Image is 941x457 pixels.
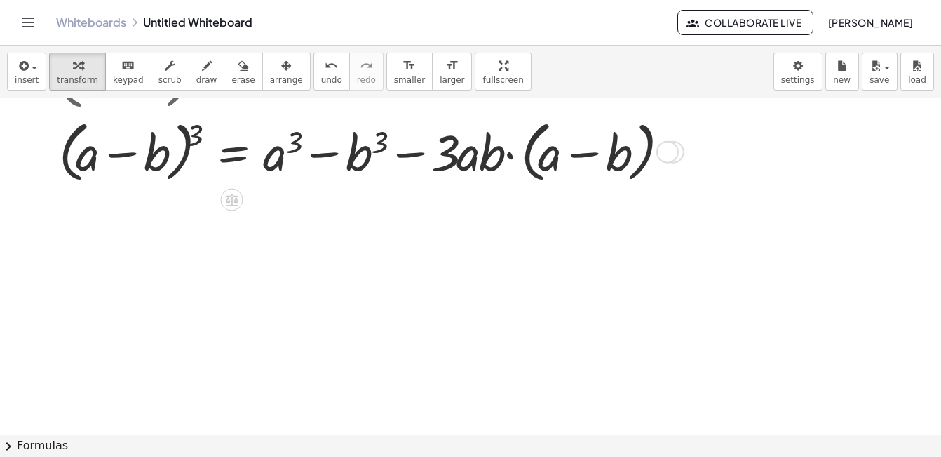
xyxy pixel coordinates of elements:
button: redoredo [349,53,384,91]
span: keypad [113,75,144,85]
button: Toggle navigation [17,11,39,34]
i: format_size [402,58,416,74]
i: format_size [445,58,459,74]
span: new [833,75,851,85]
span: load [908,75,926,85]
span: larger [440,75,464,85]
span: save [869,75,889,85]
button: insert [7,53,46,91]
button: format_sizelarger [432,53,472,91]
div: Apply the same math to both sides of the equation [220,189,243,211]
button: load [900,53,934,91]
span: erase [231,75,255,85]
a: Whiteboards [56,15,126,29]
span: draw [196,75,217,85]
button: scrub [151,53,189,91]
button: undoundo [313,53,350,91]
span: smaller [394,75,425,85]
span: scrub [158,75,182,85]
i: undo [325,58,338,74]
span: arrange [270,75,303,85]
button: new [825,53,859,91]
span: [PERSON_NAME] [827,16,913,29]
button: fullscreen [475,53,531,91]
button: draw [189,53,225,91]
button: settings [773,53,822,91]
span: transform [57,75,98,85]
span: redo [357,75,376,85]
i: redo [360,58,373,74]
button: format_sizesmaller [386,53,433,91]
i: keyboard [121,58,135,74]
button: save [862,53,898,91]
button: Collaborate Live [677,10,813,35]
span: fullscreen [482,75,523,85]
span: insert [15,75,39,85]
button: erase [224,53,262,91]
span: Collaborate Live [689,16,801,29]
button: [PERSON_NAME] [816,10,924,35]
span: undo [321,75,342,85]
button: arrange [262,53,311,91]
span: settings [781,75,815,85]
button: transform [49,53,106,91]
button: keyboardkeypad [105,53,151,91]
